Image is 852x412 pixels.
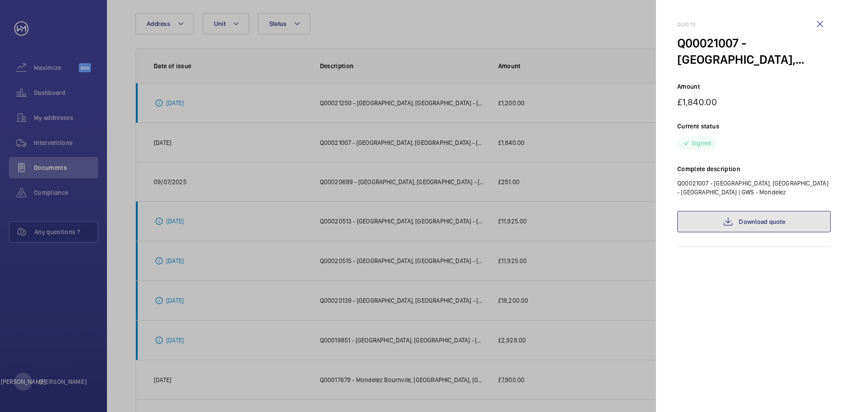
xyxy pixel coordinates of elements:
[677,35,831,68] div: Q00021007 - [GEOGRAPHIC_DATA], [GEOGRAPHIC_DATA] - [GEOGRAPHIC_DATA] | GWS - Mondelez
[677,122,831,131] p: Current status
[677,179,831,197] p: Q00021007 - [GEOGRAPHIC_DATA], [GEOGRAPHIC_DATA] - [GEOGRAPHIC_DATA] | GWS - Mondelez
[677,21,831,28] h2: Quote
[677,82,831,91] p: Amount
[677,96,831,107] p: £1,840.00
[692,139,711,148] p: Signed
[677,211,831,232] a: Download quote
[677,165,831,173] p: Complete description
